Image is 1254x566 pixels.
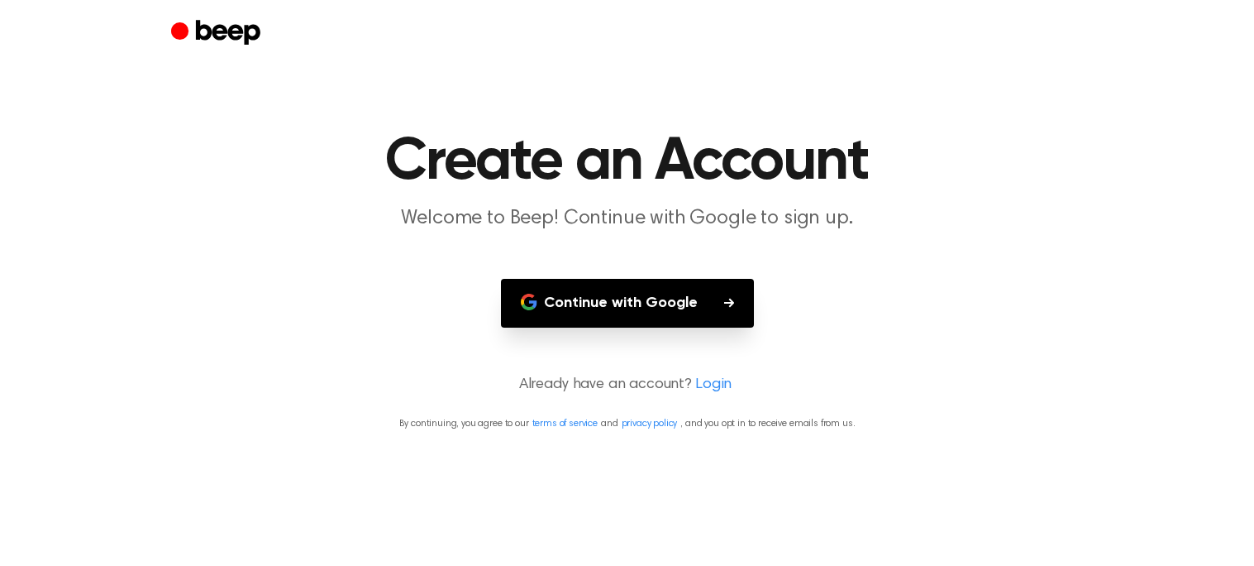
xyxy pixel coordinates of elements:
h1: Create an Account [204,132,1051,192]
a: Login [695,374,732,396]
a: terms of service [532,419,598,429]
p: Already have an account? [20,374,1234,396]
a: Beep [171,17,265,50]
a: privacy policy [622,419,678,429]
p: By continuing, you agree to our and , and you opt in to receive emails from us. [20,416,1234,431]
p: Welcome to Beep! Continue with Google to sign up. [310,205,945,233]
button: Continue with Google [501,279,754,328]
